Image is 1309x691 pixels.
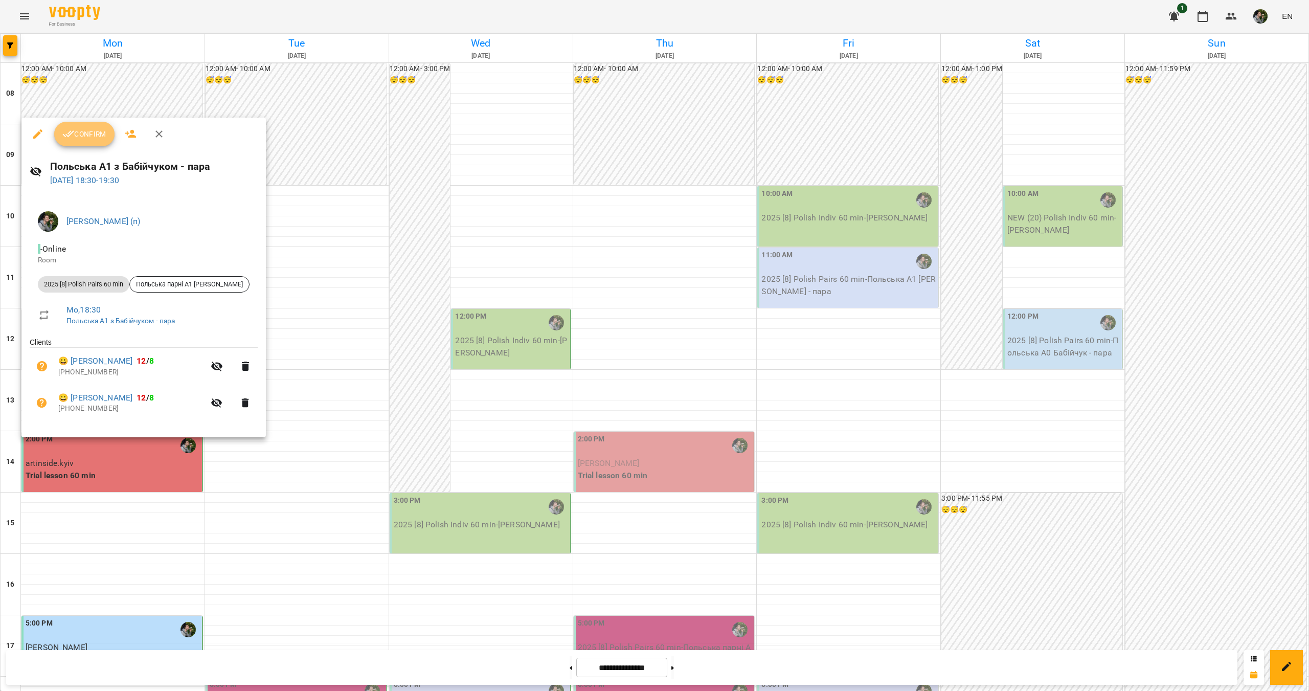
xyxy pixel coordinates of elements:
[137,356,154,366] b: /
[50,175,120,185] a: [DATE] 18:30-19:30
[58,367,205,377] p: [PHONE_NUMBER]
[66,305,101,315] a: Mo , 18:30
[58,355,132,367] a: 😀 [PERSON_NAME]
[129,276,250,293] div: Польська парні А1 [PERSON_NAME]
[58,404,205,414] p: [PHONE_NUMBER]
[62,128,106,140] span: Confirm
[58,392,132,404] a: 😀 [PERSON_NAME]
[30,391,54,415] button: Unpaid. Bill the attendance?
[137,356,146,366] span: 12
[50,159,258,174] h6: Польська А1 з Бабійчуком - пара
[38,280,129,289] span: 2025 [8] Polish Pairs 60 min
[66,317,175,325] a: Польська А1 з Бабійчуком - пара
[30,354,54,378] button: Unpaid. Bill the attendance?
[149,393,154,403] span: 8
[38,244,68,254] span: - Online
[137,393,146,403] span: 12
[38,211,58,232] img: 70cfbdc3d9a863d38abe8aa8a76b24f3.JPG
[54,122,115,146] button: Confirm
[30,337,258,425] ul: Clients
[38,255,250,265] p: Room
[137,393,154,403] b: /
[66,216,141,226] a: [PERSON_NAME] (п)
[130,280,249,289] span: Польська парні А1 [PERSON_NAME]
[149,356,154,366] span: 8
